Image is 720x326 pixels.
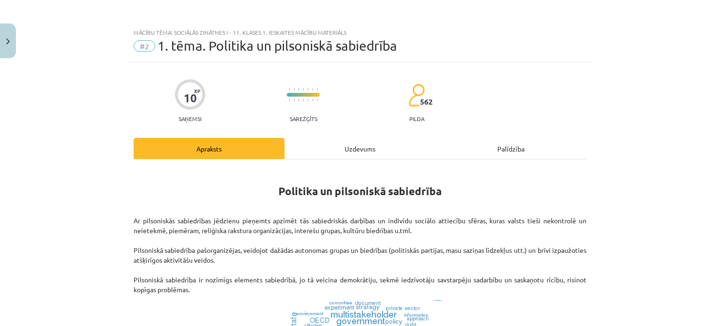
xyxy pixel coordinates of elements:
img: students-c634bb4e5e11cddfef0936a35e636f08e4e9abd3cc4e673bd6f9a4125e45ecb1.svg [408,83,425,107]
img: icon-short-line-57e1e144782c952c97e751825c79c345078a6d821885a25fce030b3d8c18986b.svg [303,88,304,91]
span: 1. tēma. Politika un pilsoniskā sabiedrība [157,38,397,53]
img: icon-short-line-57e1e144782c952c97e751825c79c345078a6d821885a25fce030b3d8c18986b.svg [307,99,308,101]
img: icon-short-line-57e1e144782c952c97e751825c79c345078a6d821885a25fce030b3d8c18986b.svg [298,99,299,101]
span: XP [194,88,200,93]
img: icon-short-line-57e1e144782c952c97e751825c79c345078a6d821885a25fce030b3d8c18986b.svg [298,88,299,91]
img: icon-close-lesson-0947bae3869378f0d4975bcd49f059093ad1ed9edebbc8119c70593378902aed.svg [6,38,10,45]
img: icon-short-line-57e1e144782c952c97e751825c79c345078a6d821885a25fce030b3d8c18986b.svg [312,99,313,101]
img: icon-short-line-57e1e144782c952c97e751825c79c345078a6d821885a25fce030b3d8c18986b.svg [317,88,318,91]
span: #2 [134,40,155,52]
p: Sarežģīts [290,115,317,122]
img: icon-short-line-57e1e144782c952c97e751825c79c345078a6d821885a25fce030b3d8c18986b.svg [317,99,318,101]
div: 10 [184,91,197,105]
div: Palīdzība [435,138,586,159]
span: 562 [420,98,433,106]
p: Ar pilsoniskās sabiedrības jēdzienu pieņemts apzīmēt tās sabiedriskās darbības un indivīdu sociāl... [134,216,586,295]
strong: Politika un pilsoniskā sabiedrība [278,184,442,198]
p: pilda [409,115,424,122]
img: icon-short-line-57e1e144782c952c97e751825c79c345078a6d821885a25fce030b3d8c18986b.svg [293,99,294,101]
img: icon-short-line-57e1e144782c952c97e751825c79c345078a6d821885a25fce030b3d8c18986b.svg [293,88,294,91]
p: Saņemsi [175,115,205,122]
img: icon-short-line-57e1e144782c952c97e751825c79c345078a6d821885a25fce030b3d8c18986b.svg [289,88,290,91]
img: icon-short-line-57e1e144782c952c97e751825c79c345078a6d821885a25fce030b3d8c18986b.svg [303,99,304,101]
div: Mācību tēma: Sociālās zinātnes i - 11. klases 1. ieskaites mācību materiāls [134,29,586,36]
img: icon-short-line-57e1e144782c952c97e751825c79c345078a6d821885a25fce030b3d8c18986b.svg [312,88,313,91]
div: Uzdevums [285,138,435,159]
img: icon-short-line-57e1e144782c952c97e751825c79c345078a6d821885a25fce030b3d8c18986b.svg [307,88,308,91]
div: Apraksts [134,138,285,159]
img: icon-short-line-57e1e144782c952c97e751825c79c345078a6d821885a25fce030b3d8c18986b.svg [289,99,290,101]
